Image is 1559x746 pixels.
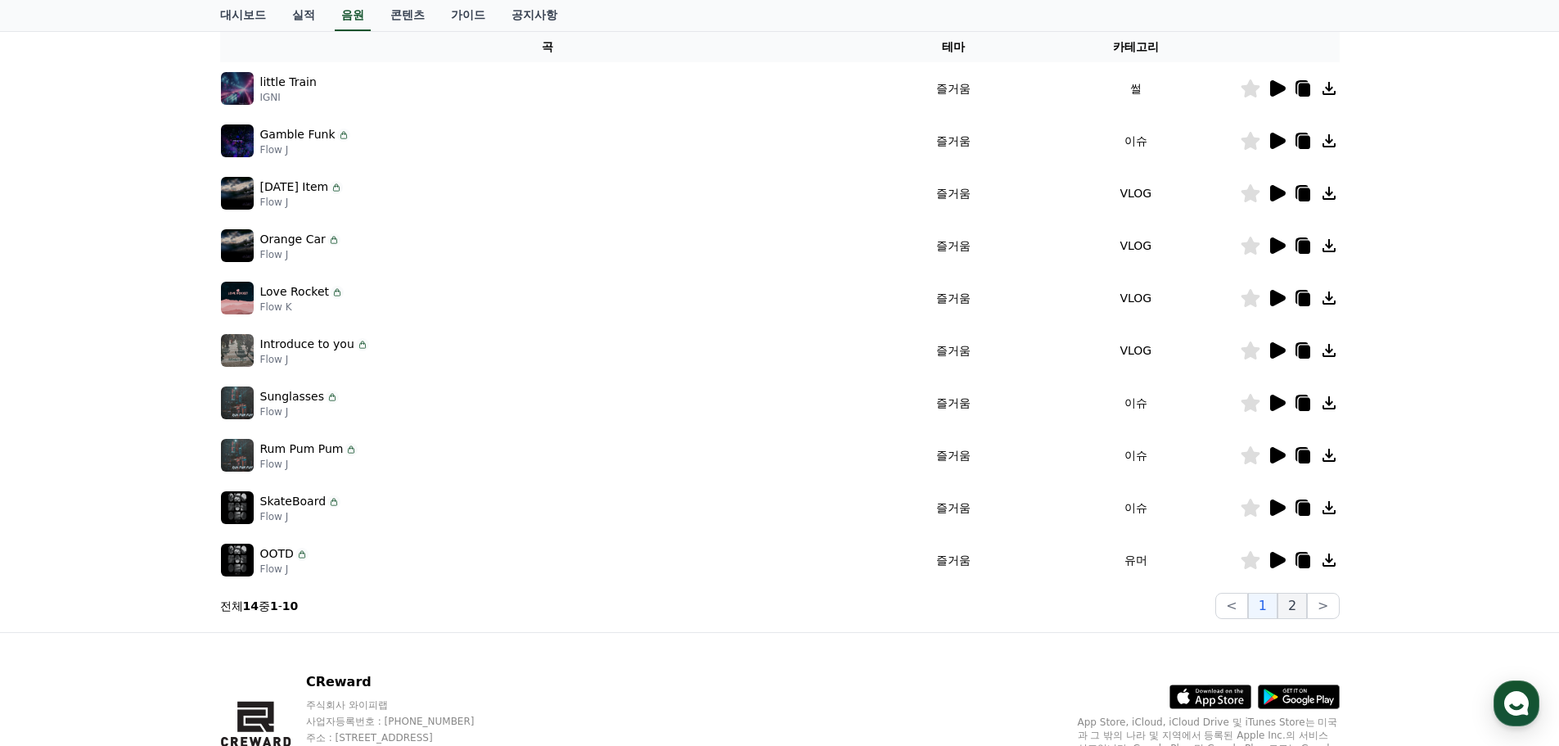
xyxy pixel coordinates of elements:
img: music [221,334,254,367]
td: VLOG [1032,167,1239,219]
p: Rum Pum Pum [260,441,344,458]
p: Orange Car [260,231,326,248]
img: music [221,439,254,472]
p: Flow J [260,248,340,261]
span: 홈 [52,544,61,557]
span: 설정 [253,544,273,557]
p: Flow J [260,143,350,156]
td: 즐거움 [875,534,1032,586]
th: 카테고리 [1032,32,1239,62]
p: OOTD [260,545,294,563]
th: 테마 [875,32,1032,62]
td: VLOG [1032,272,1239,324]
td: 즐거움 [875,62,1032,115]
td: VLOG [1032,324,1239,377]
span: 대화 [150,545,169,558]
td: 썰 [1032,62,1239,115]
button: > [1307,593,1339,619]
p: Gamble Funk [260,126,336,143]
p: Flow J [260,405,339,418]
img: music [221,491,254,524]
img: music [221,282,254,314]
td: 유머 [1032,534,1239,586]
strong: 14 [243,599,259,613]
td: 즐거움 [875,167,1032,219]
p: [DATE] Item [260,179,329,196]
img: music [221,387,254,419]
p: 주식회사 와이피랩 [306,699,506,712]
strong: 1 [270,599,278,613]
p: Flow J [260,353,369,366]
td: VLOG [1032,219,1239,272]
button: 1 [1248,593,1277,619]
td: 즐거움 [875,324,1032,377]
img: music [221,124,254,157]
td: 즐거움 [875,429,1032,482]
img: music [221,229,254,262]
p: IGNI [260,91,317,104]
button: < [1215,593,1247,619]
td: 즐거움 [875,272,1032,324]
p: Love Rocket [260,283,330,301]
p: little Train [260,74,317,91]
p: 전체 중 - [220,598,299,614]
p: Sunglasses [260,388,324,405]
p: Introduce to you [260,336,354,353]
a: 홈 [5,519,108,560]
a: 설정 [211,519,314,560]
td: 즐거움 [875,219,1032,272]
p: Flow J [260,458,358,471]
img: music [221,72,254,105]
td: 이슈 [1032,429,1239,482]
img: music [221,177,254,210]
th: 곡 [220,32,875,62]
button: 2 [1277,593,1307,619]
p: SkateBoard [260,493,327,510]
p: Flow J [260,196,344,209]
td: 즐거움 [875,115,1032,167]
td: 이슈 [1032,482,1239,534]
a: 대화 [108,519,211,560]
img: music [221,544,254,576]
strong: 10 [282,599,298,613]
p: 사업자등록번호 : [PHONE_NUMBER] [306,715,506,728]
td: 이슈 [1032,377,1239,429]
p: 주소 : [STREET_ADDRESS] [306,731,506,744]
p: CReward [306,672,506,692]
p: Flow K [260,301,345,314]
td: 즐거움 [875,377,1032,429]
p: Flow J [260,563,309,576]
td: 이슈 [1032,115,1239,167]
td: 즐거움 [875,482,1032,534]
p: Flow J [260,510,341,523]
